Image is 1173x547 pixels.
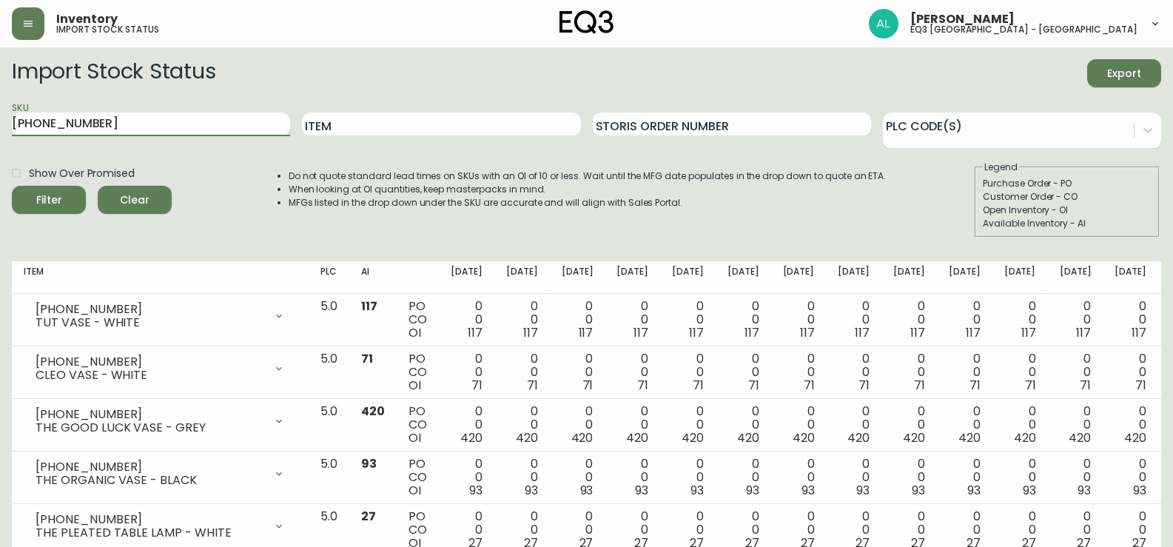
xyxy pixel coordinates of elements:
[727,457,759,497] div: 0 0
[983,204,1152,217] div: Open Inventory - OI
[745,324,759,341] span: 117
[966,324,981,341] span: 117
[727,352,759,392] div: 0 0
[523,324,538,341] span: 117
[983,177,1152,190] div: Purchase Order - PO
[1124,429,1146,446] span: 420
[783,300,815,340] div: 0 0
[869,9,898,38] img: 1c2a8670a0b342a1deb410e06288c649
[1115,300,1146,340] div: 0 0
[550,261,605,294] th: [DATE]
[616,300,648,340] div: 0 0
[309,452,349,504] td: 5.0
[409,352,427,392] div: PO CO
[409,324,421,341] span: OI
[469,482,483,499] span: 93
[36,408,264,421] div: [PHONE_NUMBER]
[847,429,870,446] span: 420
[1014,429,1036,446] span: 420
[36,303,264,316] div: [PHONE_NUMBER]
[471,377,483,394] span: 71
[748,377,759,394] span: 71
[24,352,297,385] div: [PHONE_NUMBER]CLEO VASE - WHITE
[1115,405,1146,445] div: 0 0
[468,324,483,341] span: 117
[506,405,538,445] div: 0 0
[12,59,215,87] h2: Import Stock Status
[1115,352,1146,392] div: 0 0
[838,352,870,392] div: 0 0
[1078,482,1091,499] span: 93
[24,300,297,332] div: [PHONE_NUMBER]TUT VASE - WHITE
[616,352,648,392] div: 0 0
[727,405,759,445] div: 0 0
[1004,405,1036,445] div: 0 0
[635,482,648,499] span: 93
[992,261,1048,294] th: [DATE]
[361,403,385,420] span: 420
[1080,377,1091,394] span: 71
[801,482,815,499] span: 93
[626,429,648,446] span: 420
[633,324,648,341] span: 117
[409,300,427,340] div: PO CO
[983,217,1152,230] div: Available Inventory - AI
[24,510,297,543] div: [PHONE_NUMBER]THE PLEATED TABLE LAMP - WHITE
[12,186,86,214] button: Filter
[1115,457,1146,497] div: 0 0
[582,377,594,394] span: 71
[858,377,870,394] span: 71
[562,457,594,497] div: 0 0
[361,455,377,472] span: 93
[800,324,815,341] span: 117
[1060,352,1092,392] div: 0 0
[506,352,538,392] div: 0 0
[1087,59,1161,87] button: Export
[460,429,483,446] span: 420
[1135,377,1146,394] span: 71
[893,300,925,340] div: 0 0
[660,261,716,294] th: [DATE]
[958,429,981,446] span: 420
[56,25,159,34] h5: import stock status
[36,526,264,540] div: THE PLEATED TABLE LAMP - WHITE
[893,457,925,497] div: 0 0
[309,399,349,452] td: 5.0
[559,10,614,34] img: logo
[1021,324,1036,341] span: 117
[409,429,421,446] span: OI
[36,513,264,526] div: [PHONE_NUMBER]
[967,482,981,499] span: 93
[571,429,594,446] span: 420
[793,429,815,446] span: 420
[24,405,297,437] div: [PHONE_NUMBER]THE GOOD LUCK VASE - GREY
[605,261,660,294] th: [DATE]
[289,196,887,209] li: MFGs listed in the drop down under the SKU are accurate and will align with Sales Portal.
[1004,457,1036,497] div: 0 0
[771,261,827,294] th: [DATE]
[451,405,483,445] div: 0 0
[937,261,992,294] th: [DATE]
[525,482,538,499] span: 93
[1099,64,1149,83] span: Export
[289,170,887,183] li: Do not quote standard lead times on SKUs with an OI of 10 or less. Wait until the MFG date popula...
[36,355,264,369] div: [PHONE_NUMBER]
[893,405,925,445] div: 0 0
[672,405,704,445] div: 0 0
[36,421,264,434] div: THE GOOD LUCK VASE - GREY
[716,261,771,294] th: [DATE]
[409,457,427,497] div: PO CO
[1004,300,1036,340] div: 0 0
[36,316,264,329] div: TUT VASE - WHITE
[838,457,870,497] div: 0 0
[361,350,373,367] span: 71
[689,324,704,341] span: 117
[910,13,1015,25] span: [PERSON_NAME]
[912,482,925,499] span: 93
[672,457,704,497] div: 0 0
[56,13,118,25] span: Inventory
[1060,405,1092,445] div: 0 0
[451,457,483,497] div: 0 0
[783,405,815,445] div: 0 0
[949,352,981,392] div: 0 0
